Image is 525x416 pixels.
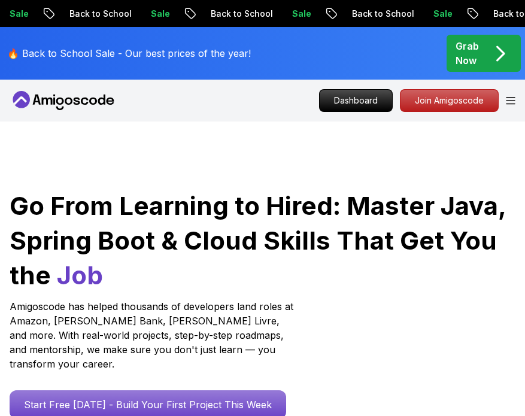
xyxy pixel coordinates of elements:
[57,260,103,290] span: Job
[506,97,515,105] button: Open Menu
[10,189,515,292] h1: Go From Learning to Hired: Master Java, Spring Boot & Cloud Skills That Get You the
[7,46,251,60] p: 🔥 Back to School Sale - Our best prices of the year!
[60,8,141,20] p: Back to School
[456,39,479,68] p: Grab Now
[10,299,297,371] p: Amigoscode has helped thousands of developers land roles at Amazon, [PERSON_NAME] Bank, [PERSON_N...
[342,8,424,20] p: Back to School
[400,89,499,112] a: Join Amigoscode
[319,89,393,112] a: Dashboard
[201,8,283,20] p: Back to School
[320,90,392,111] p: Dashboard
[424,8,462,20] p: Sale
[141,8,180,20] p: Sale
[400,90,498,111] p: Join Amigoscode
[283,8,321,20] p: Sale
